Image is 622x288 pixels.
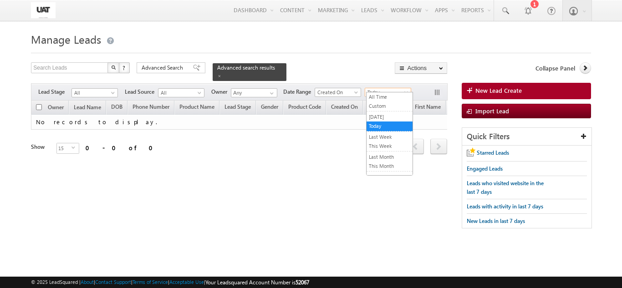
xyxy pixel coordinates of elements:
span: Leads with activity in last 7 days [467,203,543,210]
span: next [430,139,447,154]
span: Today [365,88,408,96]
a: All Time [367,93,413,101]
a: DOB [107,102,127,114]
span: Product Code [288,103,321,110]
a: prev [407,140,424,154]
div: Quick Filters [462,128,591,146]
button: ? [119,62,130,73]
ul: Today [366,92,413,176]
span: select [71,146,79,150]
span: Owner [48,104,64,111]
span: prev [407,139,424,154]
a: This Week [367,142,413,150]
a: This Month [367,162,413,170]
a: Acceptable Use [169,279,204,285]
span: Advanced search results [217,64,275,71]
span: Owner [211,88,231,96]
a: Lead Name [69,102,106,114]
button: Actions [395,62,447,74]
span: Created On [331,103,358,110]
span: 52067 [296,279,309,286]
span: Your Leadsquared Account Number is [205,279,309,286]
span: Phone Number [133,103,169,110]
a: About [81,279,94,285]
span: Collapse Panel [535,64,575,72]
span: Engaged Leads [467,165,503,172]
span: All [72,89,115,97]
a: next [430,140,447,154]
input: Check all records [36,104,42,110]
a: Terms of Service [133,279,168,285]
span: Starred Leads [477,149,509,156]
a: Last Year [367,173,413,181]
a: Quote ID [446,102,477,114]
a: Product Name [175,102,219,114]
span: Lead Stage [224,103,251,110]
a: Today [367,122,413,130]
a: Custom [367,102,413,110]
span: All [158,89,202,97]
input: Type to Search [231,88,277,97]
img: Custom Logo [31,2,56,18]
a: Gender [256,102,283,114]
a: Show All Items [265,89,276,98]
a: Created On [326,102,362,114]
span: First Name [415,103,441,110]
a: [DATE] [367,113,413,121]
div: 0 - 0 of 0 [86,142,158,153]
span: Created On [315,88,358,96]
a: Last Page Filled [363,102,409,114]
a: Phone Number [128,102,174,114]
span: Import Lead [475,107,509,115]
span: Product Name [179,103,214,110]
a: Last Week [367,133,413,141]
span: Date Range [283,88,315,96]
a: Lead Stage [220,102,255,114]
span: Advanced Search [142,64,186,72]
span: Lead Source [125,88,158,96]
span: Gender [261,103,278,110]
a: Contact Support [95,279,131,285]
span: DOB [111,103,122,110]
a: All [158,88,204,97]
span: ? [122,64,127,71]
a: New Lead Create [462,83,591,99]
span: New Leads in last 7 days [467,217,525,224]
a: Created On [315,88,361,97]
a: First Name [410,102,445,114]
img: Search [111,65,116,70]
span: New Lead Create [475,86,522,95]
a: Product Code [284,102,326,114]
span: Manage Leads [31,32,101,46]
span: Lead Stage [38,88,71,96]
span: © 2025 LeadSquared | | | | | [31,278,309,287]
div: Show [31,143,49,151]
a: Last Month [367,153,413,161]
span: Leads who visited website in the last 7 days [467,180,544,195]
a: All [71,88,118,97]
a: Today [365,88,411,97]
span: 15 [57,143,71,153]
